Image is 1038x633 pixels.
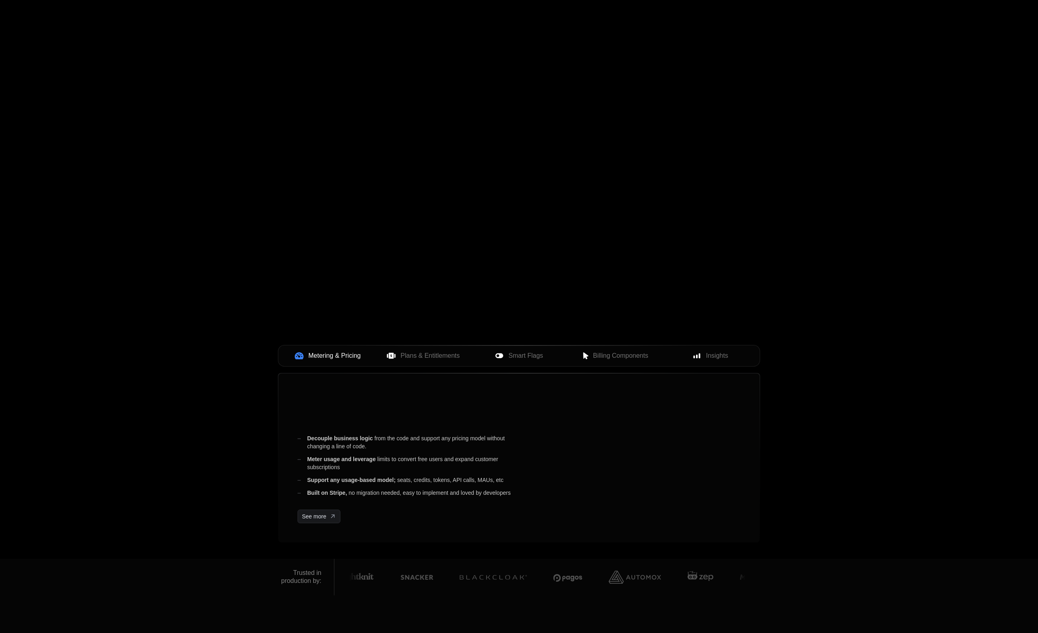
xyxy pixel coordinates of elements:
[662,347,758,365] button: Insights
[567,347,662,365] button: Billing Components
[459,565,527,589] img: Customer 3
[307,490,347,496] span: Built on Stripe,
[509,351,543,361] span: Smart Flags
[307,477,396,483] span: Support any usage-based model;
[706,351,728,361] span: Insights
[608,565,661,589] img: Customer 5
[280,347,376,365] button: Metering & Pricing
[376,347,471,365] button: Plans & Entitlements
[298,510,340,523] a: [object Object]
[400,351,460,361] span: Plans & Entitlements
[308,351,361,361] span: Metering & Pricing
[298,434,525,450] div: from the code and support any pricing model without changing a line of code.
[471,347,567,365] button: Smart Flags
[400,565,433,589] img: Customer 2
[281,569,322,585] div: Trusted in production by:
[307,435,373,441] span: Decouple business logic
[687,565,713,589] img: Customer 6
[307,456,376,462] span: Meter usage and leverage
[298,455,525,471] div: limits to convert free users and expand customer subscriptions
[298,489,525,497] div: no migration needed, easy to implement and loved by developers
[339,565,374,589] img: Customer 1
[553,565,582,589] img: Customer 4
[593,351,648,361] span: Billing Components
[298,476,525,484] div: seats, credits, tokens, API calls, MAUs, etc
[302,512,326,520] span: See more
